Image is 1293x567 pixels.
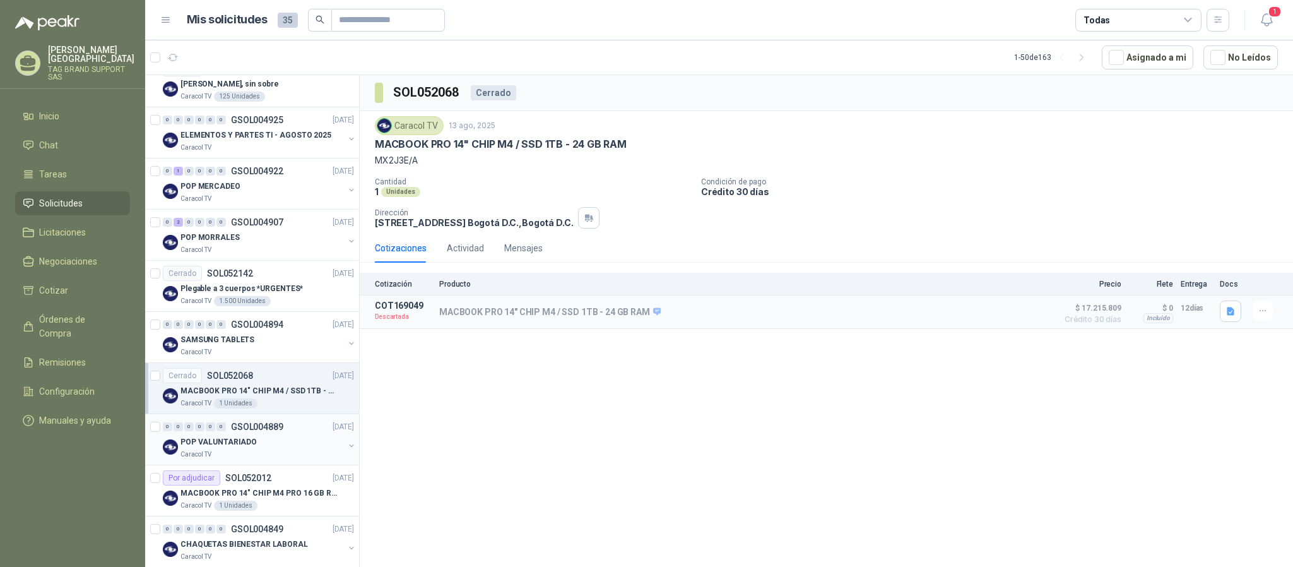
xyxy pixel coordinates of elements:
div: 2 [174,218,183,227]
a: Negociaciones [15,249,130,273]
div: 0 [184,116,194,124]
div: 0 [206,422,215,431]
p: Flete [1129,280,1173,289]
p: Caracol TV [180,92,211,102]
div: 0 [206,525,215,534]
p: [DATE] [333,472,354,484]
div: 0 [216,525,226,534]
a: Por adjudicarSOL052012[DATE] Company LogoMACBOOK PRO 14" CHIP M4 PRO 16 GB RAM 1TBCaracol TV1 Uni... [145,465,359,516]
div: 0 [174,116,183,124]
div: 0 [216,218,226,227]
p: Condición de pago [701,177,1288,186]
div: Mensajes [504,241,543,255]
div: 1 [174,167,183,176]
p: Caracol TV [180,194,211,204]
img: Company Logo [163,133,178,148]
div: 0 [206,320,215,329]
div: 0 [195,525,204,534]
p: [STREET_ADDRESS] Bogotá D.C. , Bogotá D.C. [375,217,573,228]
p: GSOL004922 [231,167,283,176]
p: MACBOOK PRO 14" CHIP M4 / SSD 1TB - 24 GB RAM [439,307,661,318]
img: Company Logo [163,81,178,97]
a: Chat [15,133,130,157]
span: Negociaciones [39,254,97,268]
p: [DATE] [333,421,354,433]
p: Caracol TV [180,296,211,306]
p: POP MERCADEO [180,181,240,193]
div: 1 Unidades [214,501,257,511]
div: Por adjudicar [163,470,220,486]
p: Caracol TV [180,450,211,460]
div: 1.500 Unidades [214,296,271,306]
div: 1 - 50 de 163 [1014,47,1092,68]
div: 0 [206,167,215,176]
img: Company Logo [163,184,178,199]
a: 0 0 0 0 0 0 GSOL004925[DATE] Company LogoELEMENTOS Y PARTES TI - AGOSTO 2025Caracol TV [163,112,357,153]
p: [DATE] [333,319,354,331]
p: Caracol TV [180,398,211,409]
span: Órdenes de Compra [39,313,118,340]
span: Solicitudes [39,196,83,210]
div: 0 [184,320,194,329]
button: No Leídos [1203,45,1278,69]
button: Asignado a mi [1102,45,1193,69]
a: 0 0 0 0 0 0 GSOL004894[DATE] Company LogoSAMSUNG TABLETSCaracol TV [163,317,357,357]
p: GSOL004907 [231,218,283,227]
div: 0 [184,422,194,431]
p: SOL052068 [207,371,253,380]
p: MACBOOK PRO 14" CHIP M4 PRO 16 GB RAM 1TB [180,487,338,499]
div: 0 [174,525,183,534]
a: Cotizar [15,278,130,302]
p: TAG BRAND SUPPORT SAS [48,66,134,81]
div: 0 [216,320,226,329]
p: Descartada [375,311,432,323]
p: POP MORRALES [180,232,240,244]
p: SOL052012 [225,474,271,482]
h3: SOL052068 [393,83,461,102]
p: GSOL004925 [231,116,283,124]
span: search [316,15,324,24]
p: GSOL004894 [231,320,283,329]
p: [DATE] [333,370,354,382]
div: Unidades [381,187,420,197]
div: 0 [195,422,204,431]
div: 0 [163,422,172,431]
p: [DATE] [333,114,354,126]
p: SOL052142 [207,269,253,278]
div: 0 [195,116,204,124]
button: 1 [1255,9,1278,32]
div: Caracol TV [375,116,444,135]
p: POP VALUNTARIADO [180,436,257,448]
p: Dirección [375,208,573,217]
p: Caracol TV [180,143,211,153]
div: 125 Unidades [214,92,265,102]
span: Configuración [39,385,95,398]
img: Logo peakr [15,15,80,30]
img: Company Logo [163,491,178,506]
span: Remisiones [39,355,86,369]
div: 0 [184,218,194,227]
span: 35 [278,13,298,28]
span: 1 [1268,6,1282,18]
p: [DATE] [333,217,354,229]
p: ELEMENTOS Y PARTES TI - AGOSTO 2025 [180,129,331,141]
span: $ 17.215.809 [1058,301,1121,316]
div: 0 [195,218,204,227]
span: Crédito 30 días [1058,316,1121,323]
img: Company Logo [163,542,178,557]
div: 1 Unidades [214,398,257,409]
div: 0 [184,167,194,176]
a: 0 0 0 0 0 0 GSOL004889[DATE] Company LogoPOP VALUNTARIADOCaracol TV [163,419,357,460]
a: Tareas [15,162,130,186]
div: 0 [163,320,172,329]
div: 0 [216,422,226,431]
div: 0 [184,525,194,534]
span: Inicio [39,109,59,123]
span: Licitaciones [39,225,86,239]
a: CerradoSOL052423[DATE] Company Logo[PERSON_NAME], sin sobreCaracol TV125 Unidades [145,56,359,107]
div: Cerrado [471,85,516,100]
a: Configuración [15,379,130,403]
div: Actividad [447,241,484,255]
div: Cotizaciones [375,241,427,255]
span: Tareas [39,167,67,181]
